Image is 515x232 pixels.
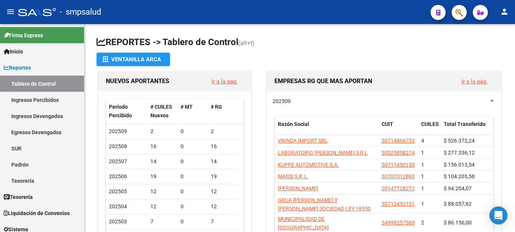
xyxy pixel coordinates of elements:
[418,116,441,141] datatable-header-cell: CUILES
[382,121,393,127] span: CUIT
[211,187,235,196] div: 12
[421,201,424,207] span: 1
[212,78,238,85] a: Ir a la pág.
[421,162,424,168] span: 1
[97,53,170,66] button: Ventanilla ARCA
[444,162,475,168] span: $ 156.013,54
[181,187,205,196] div: 0
[181,172,205,181] div: 0
[97,36,503,49] h1: REPORTES -> Tablero de Control
[444,185,472,191] span: $ 94.204,07
[500,7,509,16] mat-icon: person
[4,31,43,39] span: Firma Express
[147,99,178,124] datatable-header-cell: # CUILES Nuevos
[382,138,415,144] span: 30714866733
[181,104,193,110] span: # MT
[181,142,205,151] div: 0
[211,217,235,226] div: 7
[444,150,475,156] span: $ 277.336,12
[211,127,235,136] div: 2
[4,193,33,201] span: Tesorería
[211,172,235,181] div: 19
[278,185,318,191] span: [PERSON_NAME]
[109,203,127,209] span: 202504
[106,77,169,85] span: NUEVOS APORTANTES
[382,220,415,226] span: 34999257560
[421,150,424,156] span: 1
[274,77,372,85] span: EMPRESAS RG QUE MAS APORTAN
[181,157,205,166] div: 0
[444,138,475,144] span: $ 526.372,24
[444,201,472,207] span: $ 88.057,62
[205,74,244,88] button: Ir a la pág.
[444,173,475,179] span: $ 104.203,58
[489,206,507,224] div: Open Intercom Messenger
[109,104,132,118] span: Período Percibido
[211,104,222,110] span: # RG
[444,220,472,226] span: $ 86.156,00
[181,217,205,226] div: 0
[181,127,205,136] div: 0
[278,138,328,144] span: VRINDA IMPORT SRL
[181,202,205,211] div: 0
[150,104,172,118] span: # CUILES Nuevos
[461,78,487,85] a: Ir a la pág.
[273,98,291,104] span: 202509
[178,99,208,124] datatable-header-cell: # MT
[382,185,415,191] span: 20147728272
[109,143,127,149] span: 202508
[278,173,308,179] span: MASSI S.R.L.
[278,150,368,156] span: LABORATORIO [PERSON_NAME] S R L
[444,121,486,127] span: Total Transferido
[208,99,238,124] datatable-header-cell: # RG
[109,188,127,194] span: 202505
[421,138,424,144] span: 4
[106,99,147,124] datatable-header-cell: Período Percibido
[421,173,424,179] span: 1
[109,218,127,224] span: 202503
[382,162,415,168] span: 30711450153
[4,209,70,217] span: Liquidación de Convenios
[60,4,101,20] span: - smpsalud
[441,116,494,141] datatable-header-cell: Total Transferido
[103,53,164,66] div: Ventanilla ARCA
[455,74,494,88] button: Ir a la pág.
[421,185,424,191] span: 1
[238,39,254,47] span: (alt+t)
[150,127,175,136] div: 2
[275,116,379,141] datatable-header-cell: Razón Social
[382,201,415,207] span: 30712492151
[150,187,175,196] div: 12
[278,216,329,230] span: MUNICIPALIDAD DE [GEOGRAPHIC_DATA]
[278,121,309,127] span: Razón Social
[6,7,15,16] mat-icon: menu
[382,150,415,156] span: 30525858274
[211,202,235,211] div: 12
[150,217,175,226] div: 7
[211,157,235,166] div: 14
[109,173,127,179] span: 202506
[278,162,339,168] span: KUPPE AUTOMOTIVE S.A.
[150,142,175,151] div: 16
[379,116,418,141] datatable-header-cell: CUIT
[4,47,23,56] span: Inicio
[278,197,371,220] span: GRUA [PERSON_NAME] Y [PERSON_NAME] SOCIEDAD LEY 19550 CAP 1 SECCION IV
[150,172,175,181] div: 19
[109,128,127,134] span: 202509
[4,64,31,72] span: Reportes
[421,121,439,127] span: CUILES
[382,173,415,179] span: 30707012893
[109,158,127,164] span: 202507
[150,157,175,166] div: 14
[421,220,424,226] span: 2
[211,142,235,151] div: 16
[150,202,175,211] div: 12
